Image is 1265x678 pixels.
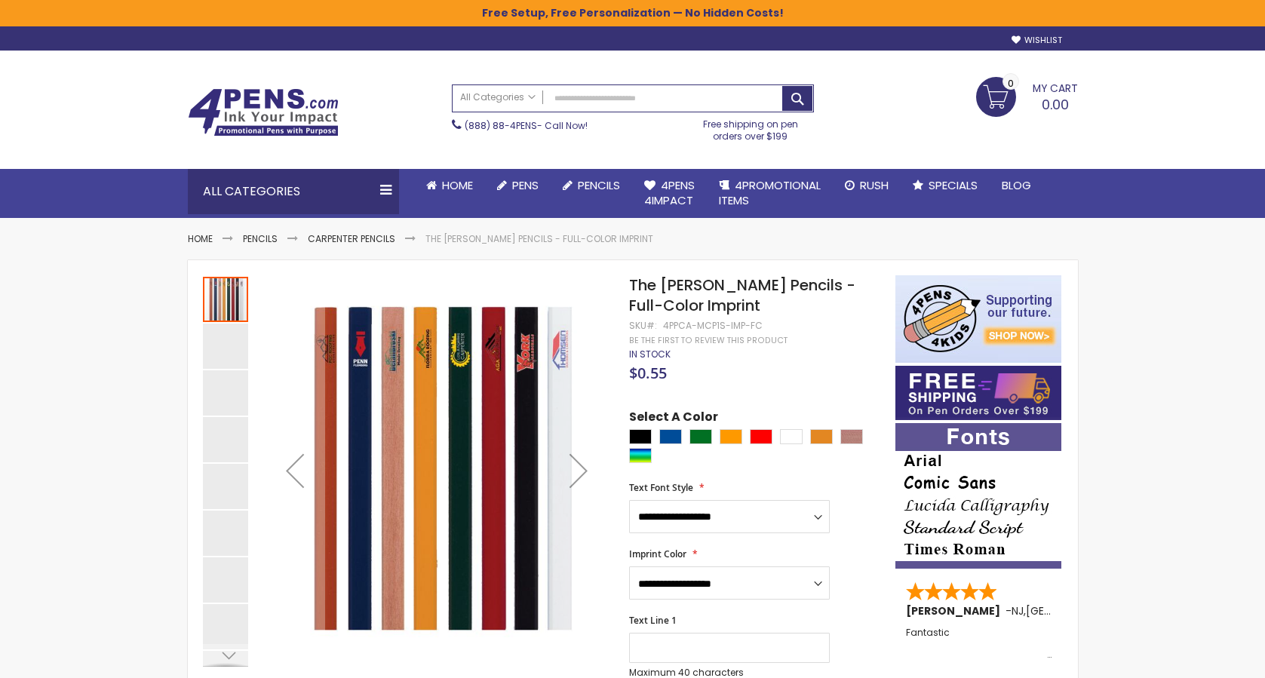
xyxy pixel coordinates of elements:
a: 4Pens4impact [632,169,707,218]
span: Blog [1002,177,1031,193]
a: (888) 88-4PENS [465,119,537,132]
div: Free shipping on pen orders over $199 [687,112,814,143]
span: - Call Now! [465,119,588,132]
img: Free shipping on orders over $199 [895,366,1061,420]
a: All Categories [453,85,543,110]
a: 0.00 0 [976,77,1078,115]
a: Wishlist [1012,35,1062,46]
a: Blog [990,169,1043,202]
div: 4PPCA-MCP1S-IMP-FC [663,320,763,332]
div: Availability [629,348,671,360]
span: [GEOGRAPHIC_DATA] [1026,603,1137,618]
div: The Carpenter Pencils - Full-Color Imprint [203,556,250,603]
a: Home [414,169,485,202]
div: Green [689,429,712,444]
span: NJ [1012,603,1024,618]
span: Text Font Style [629,481,693,494]
div: Previous [265,275,325,667]
a: Pencils [551,169,632,202]
span: Imprint Color [629,548,686,560]
div: The Carpenter Pencils - Full-Color Imprint [203,275,250,322]
div: The Carpenter Pencils - Full-Color Imprint [203,322,250,369]
div: Assorted [629,448,652,463]
span: Select A Color [629,409,718,429]
span: 4PROMOTIONAL ITEMS [719,177,821,208]
a: Carpenter Pencils [308,232,395,245]
span: Specials [929,177,978,193]
span: All Categories [460,91,536,103]
strong: SKU [629,319,657,332]
div: Next [548,275,609,667]
span: Rush [860,177,889,193]
span: Pencils [578,177,620,193]
a: Pencils [243,232,278,245]
div: Dark Blue [659,429,682,444]
img: The Carpenter Pencils - Full-Color Imprint [264,296,609,641]
li: The [PERSON_NAME] Pencils - Full-Color Imprint [425,233,653,245]
span: Pens [512,177,539,193]
a: Be the first to review this product [629,335,788,346]
span: 0 [1008,76,1014,91]
span: $0.55 [629,363,667,383]
div: The Carpenter Pencils - Full-Color Imprint [203,462,250,509]
img: 4Pens Custom Pens and Promotional Products [188,88,339,137]
a: Rush [833,169,901,202]
span: In stock [629,348,671,360]
a: 4PROMOTIONALITEMS [707,169,833,218]
span: Home [442,177,473,193]
div: The Carpenter Pencils - Full-Color Imprint [203,416,250,462]
div: School Bus Yellow [810,429,833,444]
span: The [PERSON_NAME] Pencils - Full-Color Imprint [629,275,855,316]
div: The Carpenter Pencils - Full-Color Imprint [203,509,250,556]
div: The Carpenter Pencils - Full-Color Imprint [203,603,250,649]
div: Orange [720,429,742,444]
span: 0.00 [1042,95,1069,114]
img: font-personalization-examples [895,423,1061,569]
a: Pens [485,169,551,202]
div: Red [750,429,772,444]
span: Text Line 1 [629,614,677,627]
div: Natural [840,429,863,444]
div: Next [203,644,248,667]
div: White [780,429,803,444]
a: Home [188,232,213,245]
a: Specials [901,169,990,202]
div: Black [629,429,652,444]
div: All Categories [188,169,399,214]
span: [PERSON_NAME] [906,603,1006,618]
span: - , [1006,603,1137,618]
img: 4pens 4 kids [895,275,1061,363]
div: The Carpenter Pencils - Full-Color Imprint [203,369,250,416]
span: 4Pens 4impact [644,177,695,208]
div: Fantastic [906,627,1052,660]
